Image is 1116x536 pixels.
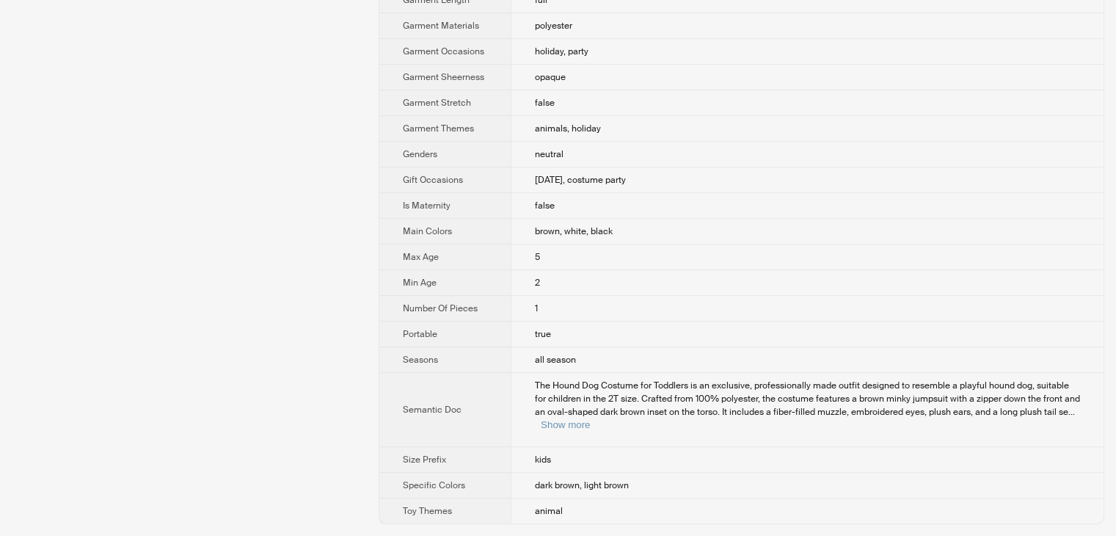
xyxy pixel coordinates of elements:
span: Gift Occasions [403,174,463,186]
span: 1 [535,303,538,314]
span: 2 [535,277,540,289]
span: Garment Materials [403,20,479,32]
span: Garment Occasions [403,46,484,57]
span: dark brown, light brown [535,479,629,491]
span: true [535,328,551,340]
span: ... [1068,406,1075,418]
span: holiday, party [535,46,588,57]
span: kids [535,454,551,466]
span: Main Colors [403,225,452,237]
span: Portable [403,328,437,340]
span: all season [535,354,576,366]
span: Size Prefix [403,454,446,466]
span: Garment Sheerness [403,71,484,83]
span: The Hound Dog Costume for Toddlers is an exclusive, professionally made outfit designed to resemb... [535,380,1080,418]
span: Number Of Pieces [403,303,478,314]
span: brown, white, black [535,225,613,237]
span: animals, holiday [535,123,601,134]
button: Expand [541,419,590,430]
span: polyester [535,20,572,32]
span: Seasons [403,354,438,366]
span: neutral [535,148,564,160]
span: false [535,97,555,109]
span: 5 [535,251,540,263]
span: animal [535,505,563,517]
span: opaque [535,71,566,83]
span: Toy Themes [403,505,452,517]
div: The Hound Dog Costume for Toddlers is an exclusive, professionally made outfit designed to resemb... [535,379,1080,432]
span: Is Maternity [403,200,451,211]
span: [DATE], costume party [535,174,626,186]
span: Garment Stretch [403,97,471,109]
span: Min Age [403,277,437,289]
span: Garment Themes [403,123,474,134]
span: Semantic Doc [403,404,462,416]
span: Specific Colors [403,479,465,491]
span: Genders [403,148,437,160]
span: false [535,200,555,211]
span: Max Age [403,251,439,263]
